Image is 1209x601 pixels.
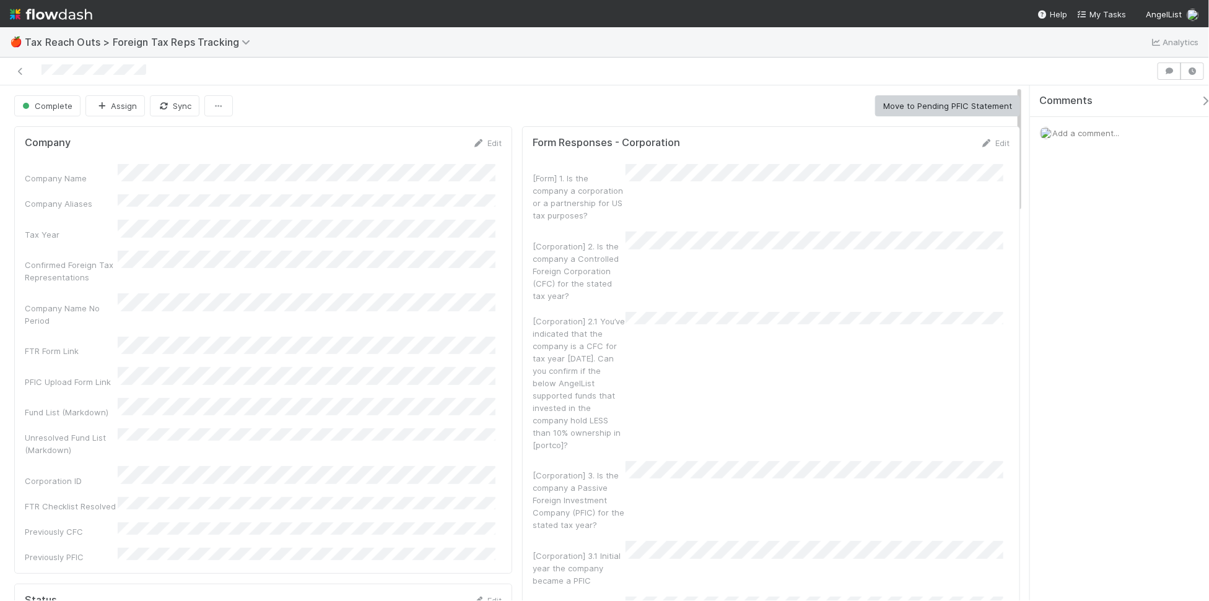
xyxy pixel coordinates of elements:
div: FTR Checklist Resolved [25,500,118,512]
div: Unresolved Fund List (Markdown) [25,431,118,456]
button: Sync [150,95,199,116]
a: Edit [473,138,502,148]
div: Confirmed Foreign Tax Representations [25,259,118,283]
button: Complete [14,95,81,116]
div: Company Name [25,172,118,184]
a: Edit [980,138,1010,148]
img: avatar_45ea4894-10ca-450f-982d-dabe3bd75b0b.png [1040,127,1052,139]
button: Move to Pending PFIC Statement [875,95,1020,116]
button: Assign [85,95,145,116]
div: FTR Form Link [25,345,118,357]
span: Complete [20,101,72,111]
span: Tax Reach Outs > Foreign Tax Reps Tracking [25,36,256,48]
h5: Form Responses - Corporation [533,137,680,149]
div: Previously PFIC [25,551,118,563]
a: Analytics [1150,35,1199,50]
div: Fund List (Markdown) [25,406,118,418]
a: My Tasks [1077,8,1126,20]
span: Comments [1039,95,1093,107]
span: Add a comment... [1052,128,1119,138]
span: 🍎 [10,37,22,47]
div: Previously CFC [25,525,118,538]
div: [Form] 1. Is the company a corporation or a partnership for US tax purposes? [533,172,626,222]
div: Corporation ID [25,475,118,487]
div: Help [1037,8,1067,20]
div: Company Name No Period [25,302,118,327]
img: avatar_45ea4894-10ca-450f-982d-dabe3bd75b0b.png [1187,9,1199,21]
div: [Corporation] 3. Is the company a Passive Foreign Investment Company (PFIC) for the stated tax year? [533,469,626,531]
div: [Corporation] 2. Is the company a Controlled Foreign Corporation (CFC) for the stated tax year? [533,240,626,302]
span: My Tasks [1077,9,1126,19]
span: AngelList [1146,9,1182,19]
div: PFIC Upload Form Link [25,376,118,388]
div: [Corporation] 2.1 You’ve indicated that the company is a CFC for tax year [DATE]. Can you confirm... [533,315,626,451]
div: [Corporation] 3.1 Initial year the company became a PFIC [533,550,626,587]
div: Company Aliases [25,197,118,210]
img: logo-inverted-e16ddd16eac7371096b0.svg [10,4,92,25]
h5: Company [25,137,71,149]
div: Tax Year [25,228,118,241]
